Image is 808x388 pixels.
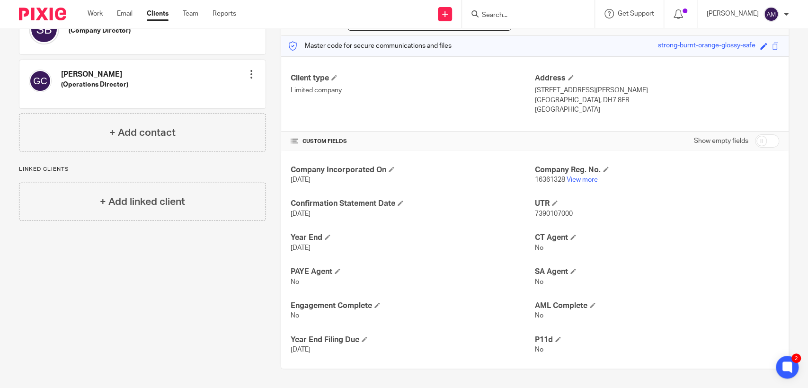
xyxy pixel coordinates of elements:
[535,86,779,95] p: [STREET_ADDRESS][PERSON_NAME]
[618,10,654,17] span: Get Support
[291,312,299,319] span: No
[535,301,779,311] h4: AML Complete
[481,11,566,20] input: Search
[61,70,128,79] h4: [PERSON_NAME]
[535,96,779,105] p: [GEOGRAPHIC_DATA], DH7 8ER
[291,301,535,311] h4: Engagement Complete
[291,199,535,209] h4: Confirmation Statement Date
[291,335,535,345] h4: Year End Filing Due
[791,353,801,363] div: 2
[535,312,543,319] span: No
[291,233,535,243] h4: Year End
[291,211,311,217] span: [DATE]
[291,279,299,285] span: No
[291,176,311,183] span: [DATE]
[183,9,198,18] a: Team
[764,7,779,22] img: svg%3E
[147,9,169,18] a: Clients
[29,14,59,44] img: svg%3E
[567,176,598,183] a: View more
[707,9,759,18] p: [PERSON_NAME]
[61,80,128,89] h5: (Operations Director)
[535,176,565,183] span: 16361328
[535,267,779,277] h4: SA Agent
[100,194,185,209] h4: + Add linked client
[69,26,144,35] h5: (Company Director)
[291,86,535,95] p: Limited company
[19,8,66,20] img: Pixie
[88,9,103,18] a: Work
[291,245,311,251] span: [DATE]
[291,267,535,277] h4: PAYE Agent
[535,211,573,217] span: 7390107000
[694,136,748,146] label: Show empty fields
[291,346,311,353] span: [DATE]
[535,346,543,353] span: No
[29,70,52,92] img: svg%3E
[535,105,779,115] p: [GEOGRAPHIC_DATA]
[535,335,779,345] h4: P11d
[213,9,236,18] a: Reports
[535,233,779,243] h4: CT Agent
[291,73,535,83] h4: Client type
[535,279,543,285] span: No
[117,9,133,18] a: Email
[535,245,543,251] span: No
[535,73,779,83] h4: Address
[109,125,176,140] h4: + Add contact
[535,165,779,175] h4: Company Reg. No.
[291,165,535,175] h4: Company Incorporated On
[19,166,266,173] p: Linked clients
[291,138,535,145] h4: CUSTOM FIELDS
[535,199,779,209] h4: UTR
[288,41,452,51] p: Master code for secure communications and files
[658,41,755,52] div: strong-burnt-orange-glossy-safe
